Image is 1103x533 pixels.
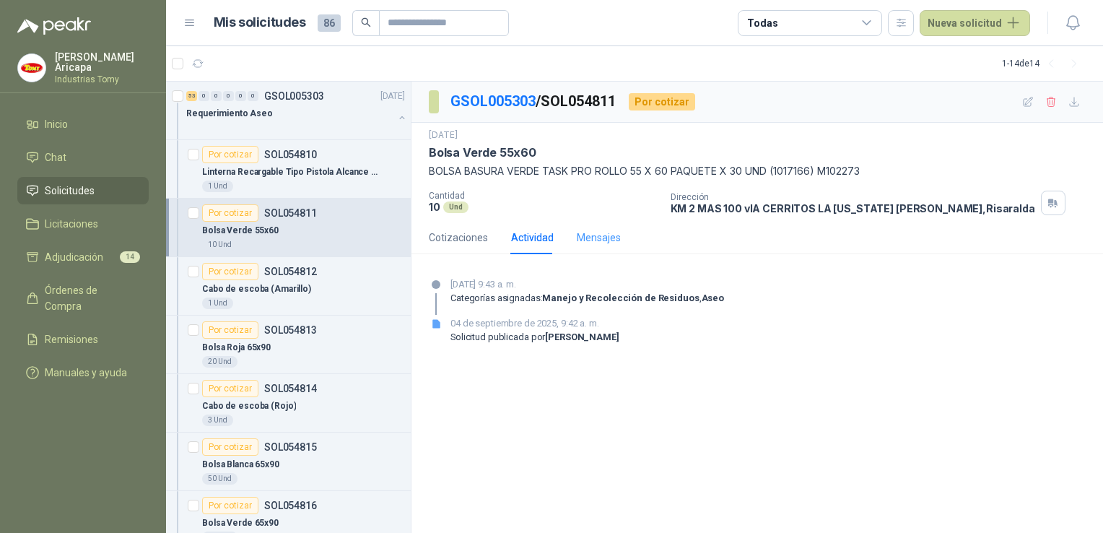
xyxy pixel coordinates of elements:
[429,129,458,142] p: [DATE]
[45,149,66,165] span: Chat
[17,277,149,320] a: Órdenes de Compra
[702,292,725,303] strong: Aseo
[17,210,149,238] a: Licitaciones
[55,75,149,84] p: Industrias Tomy
[202,516,279,530] p: Bolsa Verde 65x90
[671,202,1035,214] p: KM 2 MAS 100 vIA CERRITOS LA [US_STATE] [PERSON_NAME] , Risaralda
[429,230,488,246] div: Cotizaciones
[450,92,536,110] a: GSOL005303
[202,341,271,355] p: Bolsa Roja 65x90
[361,17,371,27] span: search
[542,292,699,303] strong: Manejo y Recolección de Residuos
[166,257,411,316] a: Por cotizarSOL054812Cabo de escoba (Amarillo)1 Und
[186,87,408,134] a: 53 0 0 0 0 0 GSOL005303[DATE] Requerimiento Aseo
[211,91,222,101] div: 0
[17,17,91,35] img: Logo peakr
[55,52,149,72] p: [PERSON_NAME] Aricapa
[202,224,279,238] p: Bolsa Verde 55x60
[202,356,237,368] div: 20 Und
[17,177,149,204] a: Solicitudes
[671,192,1035,202] p: Dirección
[166,316,411,374] a: Por cotizarSOL054813Bolsa Roja 65x9020 Und
[202,438,258,456] div: Por cotizar
[202,165,382,179] p: Linterna Recargable Tipo Pistola Alcance 100M Vta - LUZ FRIA
[450,292,724,304] p: Categorías asignadas: ,
[920,10,1030,36] button: Nueva solicitud
[202,380,258,397] div: Por cotizar
[318,14,341,32] span: 86
[45,365,127,381] span: Manuales y ayuda
[186,107,273,121] p: Requerimiento Aseo
[202,263,258,280] div: Por cotizar
[202,181,233,192] div: 1 Und
[202,399,296,413] p: Cabo de escoba (Rojo)
[45,331,98,347] span: Remisiones
[450,331,619,343] div: Solicitud publicada por
[202,282,311,296] p: Cabo de escoba (Amarillo)
[17,110,149,138] a: Inicio
[202,473,237,485] div: 50 Und
[199,91,209,101] div: 0
[264,383,317,394] p: SOL054814
[429,145,536,160] p: Bolsa Verde 55x60
[202,298,233,309] div: 1 Und
[166,374,411,433] a: Por cotizarSOL054814Cabo de escoba (Rojo)3 Und
[202,497,258,514] div: Por cotizar
[511,230,554,246] div: Actividad
[429,191,659,201] p: Cantidad
[450,277,724,292] p: [DATE] 9:43 a. m.
[202,204,258,222] div: Por cotizar
[17,326,149,353] a: Remisiones
[45,116,68,132] span: Inicio
[1002,52,1086,75] div: 1 - 14 de 14
[380,90,405,103] p: [DATE]
[45,249,103,265] span: Adjudicación
[264,500,317,511] p: SOL054816
[443,201,468,213] div: Und
[264,266,317,277] p: SOL054812
[450,316,619,331] p: 04 de septiembre de 2025, 9:42 a. m.
[166,140,411,199] a: Por cotizarSOL054810Linterna Recargable Tipo Pistola Alcance 100M Vta - LUZ FRIA1 Und
[214,12,306,33] h1: Mis solicitudes
[450,90,617,113] p: / SOL054811
[17,243,149,271] a: Adjudicación14
[17,359,149,386] a: Manuales y ayuda
[202,458,279,472] p: Bolsa Blanca 65x90
[202,321,258,339] div: Por cotizar
[264,91,324,101] p: GSOL005303
[235,91,246,101] div: 0
[166,433,411,491] a: Por cotizarSOL054815Bolsa Blanca 65x9050 Und
[747,15,777,31] div: Todas
[17,144,149,171] a: Chat
[248,91,258,101] div: 0
[202,146,258,163] div: Por cotizar
[264,149,317,160] p: SOL054810
[429,201,440,213] p: 10
[545,331,619,342] strong: [PERSON_NAME]
[45,216,98,232] span: Licitaciones
[45,183,95,199] span: Solicitudes
[18,54,45,82] img: Company Logo
[629,93,695,110] div: Por cotizar
[166,199,411,257] a: Por cotizarSOL054811Bolsa Verde 55x6010 Und
[429,163,1086,179] p: BOLSA BASURA VERDE TASK PRO ROLLO 55 X 60 PAQUETE X 30 UND (1017166) M102273
[577,230,621,246] div: Mensajes
[223,91,234,101] div: 0
[120,251,140,263] span: 14
[202,415,233,426] div: 3 Und
[264,325,317,335] p: SOL054813
[264,208,317,218] p: SOL054811
[186,91,197,101] div: 53
[202,239,237,251] div: 10 Und
[264,442,317,452] p: SOL054815
[45,282,135,314] span: Órdenes de Compra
